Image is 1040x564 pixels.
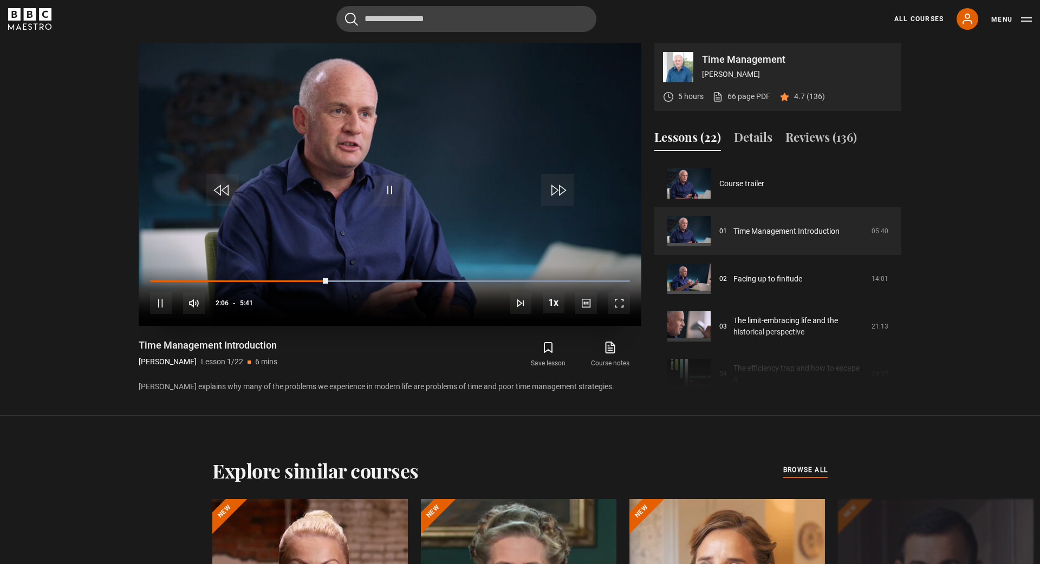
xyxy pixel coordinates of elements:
h2: Explore similar courses [212,459,419,482]
span: - [233,299,236,307]
span: 5:41 [240,293,253,313]
p: Time Management [702,55,893,64]
a: 66 page PDF [712,91,770,102]
a: Time Management Introduction [733,226,840,237]
input: Search [336,6,596,32]
p: 4.7 (136) [794,91,825,102]
button: Details [734,128,772,151]
p: 5 hours [678,91,704,102]
a: browse all [783,464,828,476]
a: The limit-embracing life and the historical perspective [733,315,865,338]
button: Mute [183,292,205,314]
p: [PERSON_NAME] [139,356,197,368]
button: Pause [150,292,172,314]
button: Submit the search query [345,12,358,26]
a: Course notes [580,339,641,370]
p: 6 mins [255,356,277,368]
button: Captions [575,292,597,314]
a: Course trailer [719,178,764,189]
div: Progress Bar [150,280,630,283]
button: Fullscreen [608,292,630,314]
button: Save lesson [517,339,579,370]
button: Playback Rate [543,292,564,313]
button: Lessons (22) [654,128,721,151]
p: Lesson 1/22 [201,356,243,368]
button: Reviews (136) [785,128,857,151]
button: Next Lesson [510,292,531,314]
a: Facing up to finitude [733,273,802,285]
p: [PERSON_NAME] explains why many of the problems we experience in modern life are problems of time... [139,381,641,392]
svg: BBC Maestro [8,8,51,30]
video-js: Video Player [139,43,641,326]
p: [PERSON_NAME] [702,69,893,80]
button: Toggle navigation [991,14,1032,25]
span: browse all [783,464,828,475]
span: 2:06 [216,293,229,313]
h1: Time Management Introduction [139,339,277,352]
a: All Courses [894,14,944,24]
